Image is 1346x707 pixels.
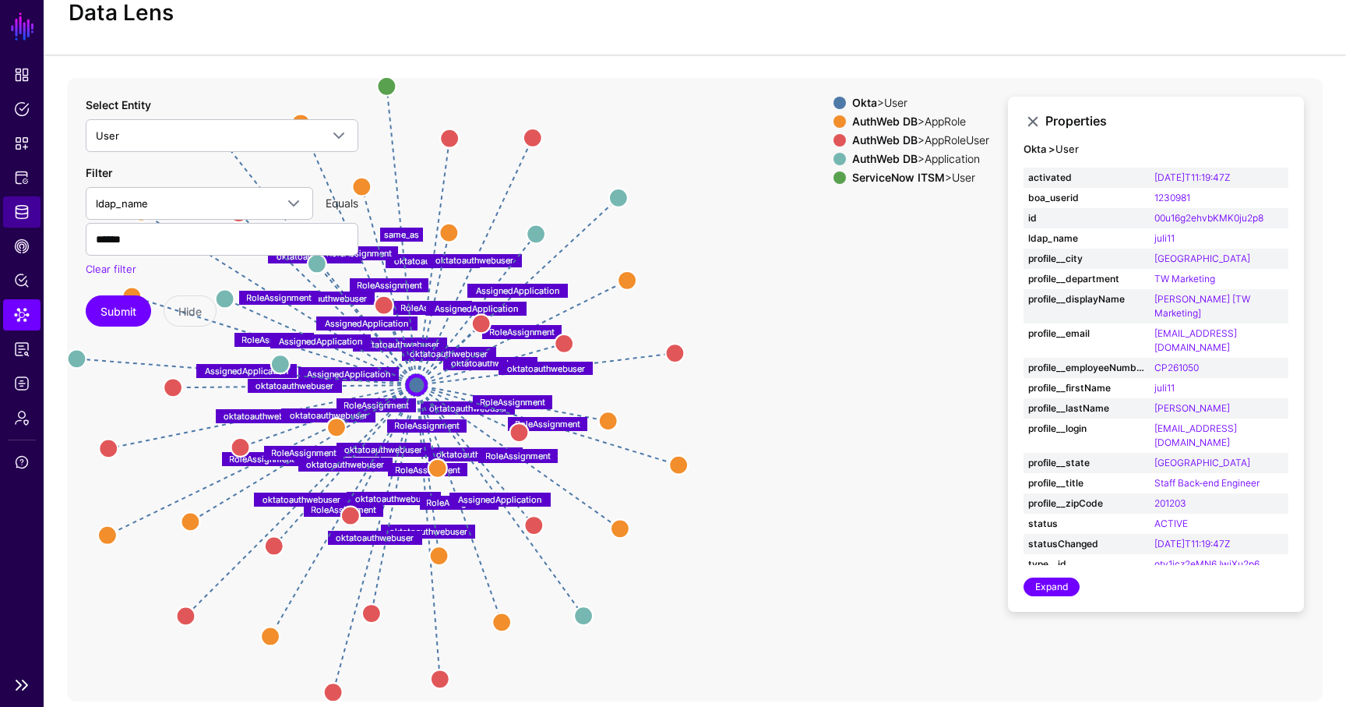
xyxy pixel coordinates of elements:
a: 00u16g2ehvbKMK0ju2p8 [1154,212,1263,224]
span: Identity Data Fabric [14,204,30,220]
strong: Okta [852,96,877,109]
text: oktatoauthwebuser [436,449,514,460]
a: juli11 [1154,382,1175,394]
strong: profile__city [1028,252,1145,266]
text: oktatoauthwebuser [224,410,301,421]
a: 1230981 [1154,192,1190,203]
text: AssignedApplication [205,366,288,376]
strong: profile__firstName [1028,381,1145,395]
div: > User [849,97,992,109]
a: Staff Back-end Engineer [1154,477,1260,489]
text: oktatoauthwebuser [507,362,585,373]
span: ldap_name [96,197,148,210]
div: > User [849,171,992,184]
text: oktatoauthwebuser [255,380,333,391]
label: Filter [86,164,112,181]
a: Reports [3,334,41,365]
strong: id [1028,211,1145,225]
text: oktatoauthwebuser [361,338,439,349]
text: oktatoauthwebuser [289,292,367,303]
text: RoleAssignment [229,454,294,465]
a: [DATE]T11:19:47Z [1154,171,1230,183]
strong: profile__title [1028,476,1145,490]
a: SGNL [9,9,36,44]
text: oktatoauthwebuser [336,532,414,543]
a: Protected Systems [3,162,41,193]
a: CAEP Hub [3,231,41,262]
text: RoleAssignment [394,420,460,431]
a: juli11 [1154,232,1175,244]
strong: ldap_name [1028,232,1145,246]
text: AssignedApplication [325,318,408,329]
strong: status [1028,517,1145,531]
strong: profile__department [1028,272,1145,286]
a: [GEOGRAPHIC_DATA] [1154,253,1250,264]
span: Dashboard [14,67,30,83]
button: Submit [86,295,151,327]
strong: profile__email [1028,327,1145,341]
a: Clear filter [86,263,136,275]
text: oktatoauthwebuser [410,348,488,359]
text: RoleAssignment [426,497,492,508]
text: RoleAssignment [241,334,307,345]
button: Hide [164,295,217,327]
a: [GEOGRAPHIC_DATA] [1154,457,1250,468]
text: RoleAssignment [326,248,391,259]
span: User [96,129,119,142]
span: Admin [14,410,30,426]
span: Protected Systems [14,170,30,186]
text: RoleAssignment [485,451,551,461]
text: RoleAssignment [311,504,376,515]
text: oktatoauthwebuser [344,444,422,454]
text: oktatoauthwebuser [451,358,529,369]
a: Data Lens [3,299,41,331]
text: oktatoauthwebuser [429,402,507,413]
text: AssignedApplication [435,303,518,314]
text: RoleAssignment [357,279,422,290]
text: RoleAssignment [489,327,555,338]
strong: profile__state [1028,456,1145,470]
a: [EMAIL_ADDRESS][DOMAIN_NAME] [1154,327,1237,353]
strong: profile__displayName [1028,292,1145,306]
text: oktatoauthwebuser [290,410,368,421]
strong: ServiceNow ITSM [852,171,945,184]
strong: profile__lastName [1028,401,1145,415]
text: oktatoauthwebuser [394,255,472,266]
a: 201203 [1154,497,1186,509]
div: > AppRoleUser [849,134,992,147]
a: Dashboard [3,59,41,90]
span: CAEP Hub [14,239,30,254]
span: Policy Lens [14,273,30,288]
div: > Application [849,153,992,165]
text: AssignedApplication [307,368,390,379]
a: Policies [3,94,41,125]
text: same_as [384,229,419,240]
strong: Okta > [1024,143,1055,155]
span: Data Lens [14,307,30,323]
a: Snippets [3,128,41,159]
text: RoleAssignment [271,447,336,458]
h3: Properties [1045,114,1288,129]
a: TW Marketing [1154,273,1215,285]
div: > AppRole [849,115,992,128]
div: Equals [319,195,365,211]
strong: AuthWeb DB [852,115,918,128]
text: RoleAssignment [480,397,545,408]
a: ACTIVE [1154,518,1188,529]
span: Policies [14,101,30,117]
strong: statusChanged [1028,537,1145,551]
a: [PERSON_NAME] [1154,402,1230,414]
strong: AuthWeb DB [852,152,918,165]
a: [PERSON_NAME] [TW Marketing] [1154,293,1250,319]
span: Reports [14,341,30,357]
span: Logs [14,376,30,391]
text: AssignedApplication [458,494,541,505]
text: RoleAssignment [400,302,466,313]
a: [DATE]T11:19:47Z [1154,538,1230,550]
text: oktatoauthwebuser [435,255,513,266]
a: Identity Data Fabric [3,196,41,228]
a: Policy Lens [3,265,41,296]
text: AssignedApplication [476,285,559,296]
h4: User [1024,143,1288,156]
strong: profile__login [1028,422,1145,436]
